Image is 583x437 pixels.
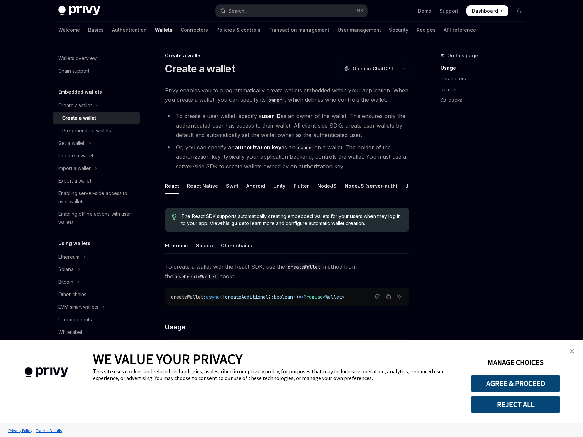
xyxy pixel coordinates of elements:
button: Report incorrect code [373,292,382,301]
img: company logo [10,358,83,387]
a: Enabling server-side access to user wallets [53,187,140,208]
button: Open in ChatGPT [340,63,398,74]
div: Get a wallet [58,139,84,147]
div: Enabling offline actions with user wallets [58,210,136,226]
code: createWallet [285,263,323,271]
a: Wallets overview [53,52,140,64]
div: Create a wallet [58,101,92,110]
div: Flutter [294,178,309,194]
span: To create a wallet with the React SDK, use the method from the hook: [165,262,409,281]
div: Java [405,178,417,194]
button: AGREE & PROCEED [471,375,560,392]
a: Other chains [53,288,140,301]
span: async [206,294,220,300]
a: Whitelabel [53,326,140,338]
span: WE VALUE YOUR PRIVACY [93,350,242,368]
span: }) [293,294,298,300]
a: Privacy Policy [7,424,34,436]
h1: Create a wallet [165,62,235,75]
a: Export a wallet [53,175,140,187]
strong: user ID [262,113,281,119]
button: Toggle dark mode [514,5,525,16]
span: Wallet [325,294,342,300]
div: Other chains [221,237,252,253]
span: Open in ChatGPT [353,65,394,72]
div: Import a wallet [58,164,91,172]
div: Create a wallet [62,114,96,122]
div: React [165,178,179,194]
button: Toggle Create a wallet section [53,99,140,112]
span: Promise [304,294,323,300]
div: Bitcoin [58,278,73,286]
a: Update a wallet [53,150,140,162]
a: Basics [88,22,104,38]
a: Transaction management [268,22,329,38]
div: Search... [228,7,247,15]
div: Unity [273,178,285,194]
button: Ask AI [395,292,404,301]
button: Toggle Get a wallet section [53,137,140,149]
button: Toggle Solana section [53,263,140,275]
span: => [298,294,304,300]
code: owner [266,96,285,104]
li: Or, you can specify an as an on a wallet. The holder of the authorization key, typically your app... [165,142,409,171]
div: Solana [196,237,213,253]
span: : [203,294,206,300]
a: Parameters [441,73,530,84]
a: Callbacks [441,95,530,106]
a: API reference [444,22,476,38]
span: ⌘ K [356,8,363,14]
span: ?: [268,294,274,300]
span: createWallet [171,294,203,300]
a: Create a wallet [53,112,140,124]
div: Pregenerating wallets [62,127,111,135]
a: UI components [53,313,140,326]
a: Recipes [417,22,436,38]
span: Privy enables you to programmatically create wallets embedded within your application. When you c... [165,85,409,104]
button: Toggle Import a wallet section [53,162,140,174]
div: NodeJS (server-auth) [345,178,397,194]
a: User management [338,22,381,38]
button: REJECT ALL [471,396,560,413]
span: Usage [165,322,185,332]
img: dark logo [58,6,100,16]
div: Export a wallet [58,177,91,185]
h5: Using wallets [58,239,91,247]
span: < [323,294,325,300]
div: Create a wallet [165,52,409,59]
code: useCreateWallet [173,273,219,280]
button: Copy the contents from the code block [384,292,393,301]
button: Toggle Ethereum section [53,251,140,263]
div: Enabling server-side access to user wallets [58,189,136,206]
a: Demo [418,7,431,14]
div: React Native [187,178,218,194]
img: close banner [569,349,574,354]
span: Dashboard [472,7,498,14]
div: Swift [226,178,238,194]
button: Open search [216,5,367,17]
a: Pregenerating wallets [53,125,140,137]
a: Wallets [155,22,173,38]
a: Usage [441,62,530,73]
span: boolean [274,294,293,300]
div: Ethereum [165,237,188,253]
a: Security [389,22,408,38]
a: Authentication [112,22,147,38]
a: Support [440,7,458,14]
strong: authorization key [235,144,281,151]
div: Whitelabel [58,328,82,336]
span: The React SDK supports automatically creating embedded wallets for your users when they log in to... [181,213,403,227]
a: Enabling offline actions with user wallets [53,208,140,228]
div: Other chains [58,290,86,299]
a: Chain support [53,65,140,77]
div: NodeJS [317,178,337,194]
svg: Tip [172,214,177,220]
div: Solana [58,265,74,273]
code: owner [295,144,314,151]
h5: Embedded wallets [58,88,102,96]
div: This site uses cookies and related technologies, as described in our privacy policy, for purposes... [93,368,461,381]
a: Policies & controls [216,22,260,38]
a: this guide [221,220,245,226]
span: ({ [220,294,225,300]
button: MANAGE CHOICES [471,354,560,371]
